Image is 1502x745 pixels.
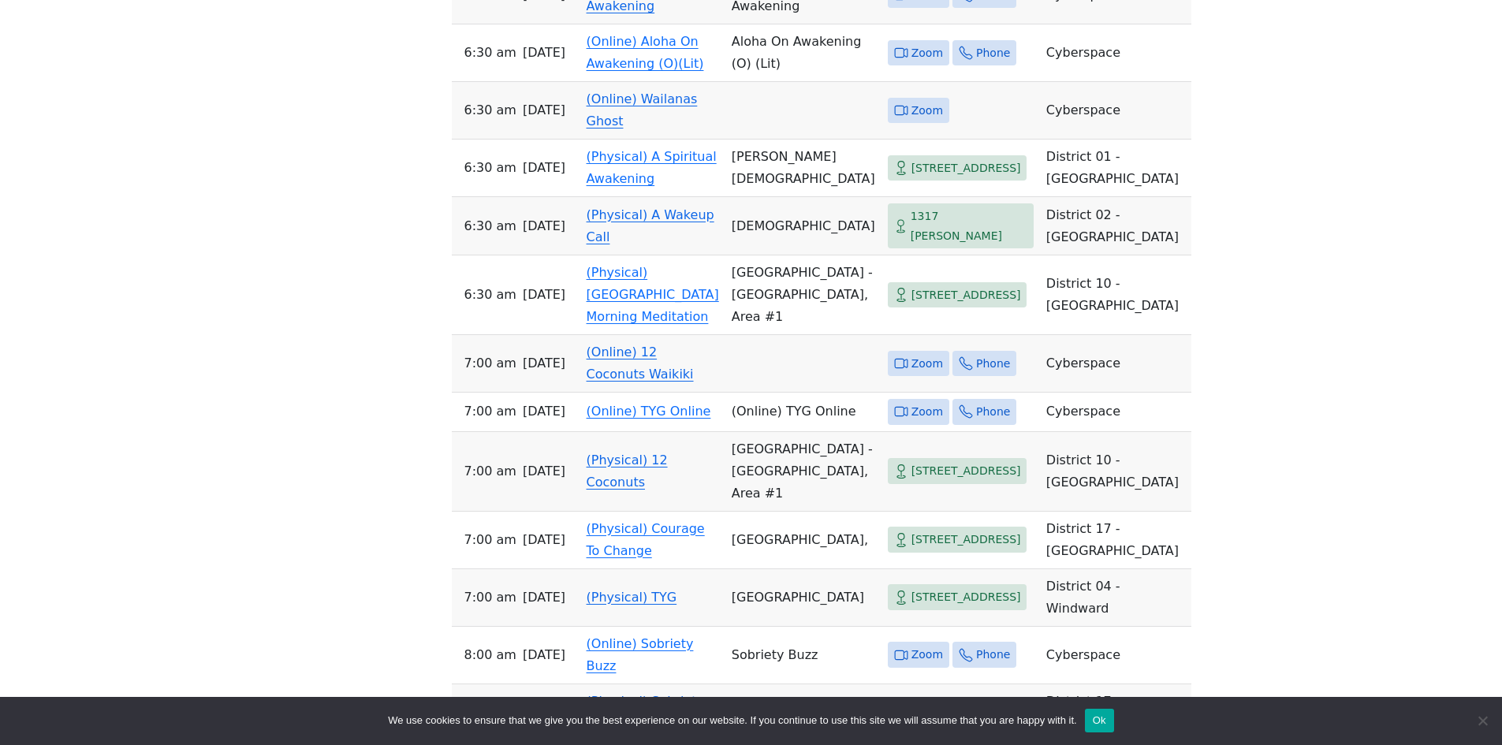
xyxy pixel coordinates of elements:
td: Cyberspace [1040,82,1191,140]
span: [DATE] [523,352,565,374]
span: [STREET_ADDRESS] [911,530,1021,549]
span: [DATE] [523,284,565,306]
td: District 10 - [GEOGRAPHIC_DATA] [1040,432,1191,512]
span: 8:00 AM [464,644,516,666]
span: [DATE] [523,215,565,237]
a: (Physical) Courage To Change [587,521,705,558]
td: (Online) TYG Online [725,393,881,432]
a: (Online) TYG Online [587,404,711,419]
td: [GEOGRAPHIC_DATA] - [GEOGRAPHIC_DATA], Area #1 [725,432,881,512]
span: Phone [976,354,1010,374]
a: (Physical) Sobriety 101 [587,694,704,731]
td: [GEOGRAPHIC_DATA], [725,512,881,569]
td: [GEOGRAPHIC_DATA] - [GEOGRAPHIC_DATA], Area #1 [725,255,881,335]
span: [DATE] [523,42,565,64]
span: Zoom [911,43,943,63]
span: 7:00 AM [464,352,516,374]
span: 1317 [PERSON_NAME] [911,207,1027,245]
span: 6:30 AM [464,157,516,179]
td: District 04 - Windward [1040,569,1191,627]
span: 6:30 AM [464,42,516,64]
a: (Physical) TYG [587,590,677,605]
span: Phone [976,402,1010,422]
span: No [1474,713,1490,728]
button: Ok [1085,709,1114,732]
span: Zoom [911,354,943,374]
td: Cyberspace [1040,393,1191,432]
span: We use cookies to ensure that we give you the best experience on our website. If you continue to ... [388,713,1076,728]
span: [DATE] [523,460,565,482]
span: 7:00 AM [464,400,516,423]
span: [STREET_ADDRESS] [911,285,1021,305]
span: Zoom [911,101,943,121]
span: [STREET_ADDRESS] [911,158,1021,178]
span: [STREET_ADDRESS] [911,587,1021,607]
td: District 02 - [GEOGRAPHIC_DATA] [1040,197,1191,255]
span: 6:30 AM [464,215,516,237]
td: District 01 - [GEOGRAPHIC_DATA] [1040,140,1191,197]
a: (Online) 12 Coconuts Waikiki [587,345,694,382]
span: Phone [976,43,1010,63]
span: 7:00 AM [464,460,516,482]
td: Aloha On Awakening (O) (Lit) [725,24,881,82]
td: District 17 - [GEOGRAPHIC_DATA] [1040,684,1191,742]
td: [PERSON_NAME][DEMOGRAPHIC_DATA] [725,140,881,197]
a: (Online) Wailanas Ghost [587,91,698,129]
span: [DATE] [523,644,565,666]
td: District 10 - [GEOGRAPHIC_DATA] [1040,255,1191,335]
span: [STREET_ADDRESS] [911,461,1021,481]
span: [DATE] [523,400,565,423]
a: (Physical) [GEOGRAPHIC_DATA] Morning Meditation [587,265,719,324]
td: Cyberspace [1040,627,1191,684]
span: [DATE] [523,99,565,121]
td: Cyberspace [1040,24,1191,82]
a: (Online) Sobriety Buzz [587,636,694,673]
span: Zoom [911,645,943,665]
a: (Physical) A Wakeup Call [587,207,714,244]
span: [DATE] [523,587,565,609]
span: 6:30 AM [464,284,516,306]
a: (Online) Aloha On Awakening (O)(Lit) [587,34,704,71]
a: (Physical) A Spiritual Awakening [587,149,717,186]
span: 6:30 AM [464,99,516,121]
span: 7:00 AM [464,529,516,551]
span: [DATE] [523,157,565,179]
td: Cyberspace [1040,335,1191,393]
span: [DATE] [523,529,565,551]
td: [DEMOGRAPHIC_DATA] [725,197,881,255]
span: Phone [976,645,1010,665]
span: Zoom [911,402,943,422]
span: 7:00 AM [464,587,516,609]
td: Sobriety Buzz [725,627,881,684]
td: District 17 - [GEOGRAPHIC_DATA] [1040,512,1191,569]
a: (Physical) 12 Coconuts [587,453,668,490]
td: [GEOGRAPHIC_DATA] [725,569,881,627]
td: [GEOGRAPHIC_DATA] [725,684,881,742]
